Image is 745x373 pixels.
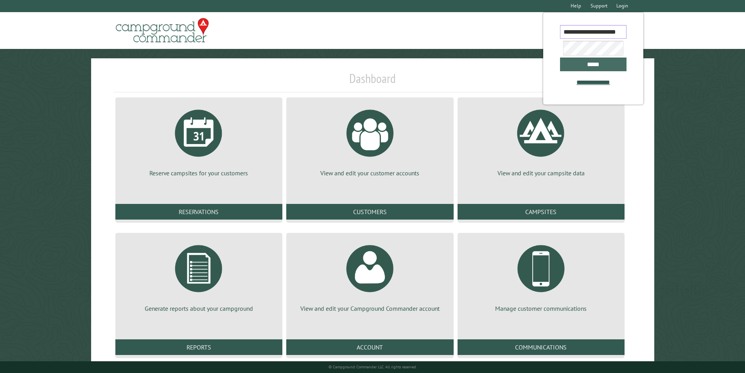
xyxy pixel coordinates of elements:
small: © Campground Commander LLC. All rights reserved. [329,364,417,369]
a: Reports [115,339,282,355]
p: View and edit your Campground Commander account [296,304,444,313]
h1: Dashboard [113,71,632,92]
a: Communications [458,339,625,355]
a: Generate reports about your campground [125,239,273,313]
a: Campsites [458,204,625,220]
a: Customers [286,204,453,220]
p: View and edit your campsite data [467,169,615,177]
p: View and edit your customer accounts [296,169,444,177]
img: Campground Commander [113,15,211,46]
a: Manage customer communications [467,239,615,313]
a: Reservations [115,204,282,220]
p: Reserve campsites for your customers [125,169,273,177]
a: View and edit your customer accounts [296,104,444,177]
p: Manage customer communications [467,304,615,313]
a: Reserve campsites for your customers [125,104,273,177]
a: View and edit your campsite data [467,104,615,177]
p: Generate reports about your campground [125,304,273,313]
a: View and edit your Campground Commander account [296,239,444,313]
a: Account [286,339,453,355]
